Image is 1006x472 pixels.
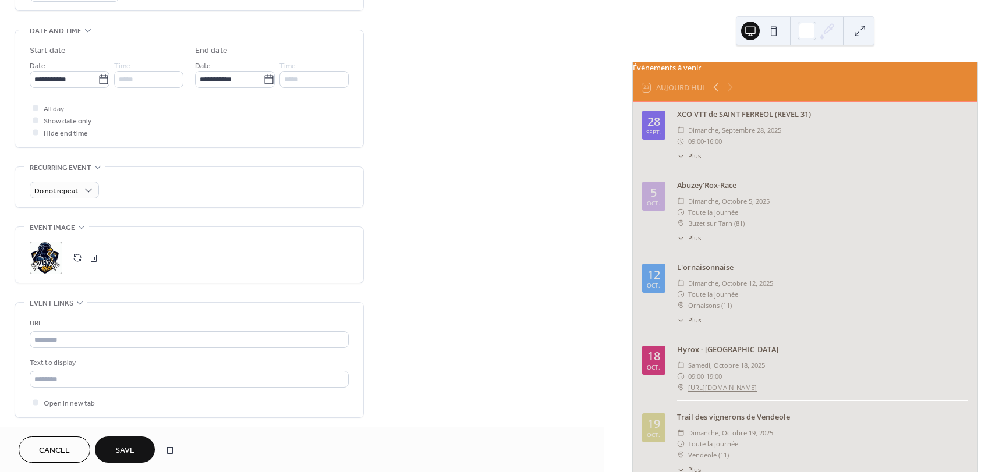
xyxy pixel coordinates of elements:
div: oct. [647,200,660,206]
span: Cancel [39,445,70,457]
div: 19 [647,418,660,430]
span: - [704,136,706,147]
span: 19:00 [706,371,722,382]
span: dimanche, octobre 5, 2025 [688,196,770,207]
div: End date [195,45,228,57]
span: Show date only [44,115,91,127]
span: Plus [688,151,701,161]
div: ​ [677,151,685,161]
div: Hyrox - [GEOGRAPHIC_DATA] [677,344,968,355]
span: Ornaisons (11) [688,300,732,311]
span: Vendeole (11) [688,449,729,460]
div: ​ [677,382,685,393]
div: ​ [677,207,685,218]
div: 28 [647,116,660,127]
span: Time [114,60,130,72]
span: Toute la journée [688,438,738,449]
span: 09:00 [688,136,704,147]
div: ​ [677,360,685,371]
span: dimanche, octobre 12, 2025 [688,278,773,289]
div: oct. [647,282,660,288]
span: Recurring event [30,162,91,174]
div: ​ [677,125,685,136]
div: Événements à venir [633,62,977,73]
span: Event image [30,222,75,234]
span: Time [279,60,296,72]
div: Start date [30,45,66,57]
div: ; [30,242,62,274]
div: ​ [677,315,685,325]
div: Text to display [30,357,346,369]
div: ​ [677,233,685,243]
div: ​ [677,136,685,147]
span: Save [115,445,134,457]
button: Save [95,436,155,463]
span: Date [30,60,45,72]
span: Toute la journée [688,207,738,218]
button: ​Plus [677,315,701,325]
span: Event links [30,297,73,310]
div: oct. [647,364,660,370]
span: dimanche, septembre 28, 2025 [688,125,781,136]
span: Buzet sur Tarn (81) [688,218,745,229]
button: Cancel [19,436,90,463]
span: Plus [688,233,701,243]
div: Abuzey'Rox-Race [677,180,968,191]
div: ​ [677,196,685,207]
a: [URL][DOMAIN_NAME] [688,382,757,393]
span: 16:00 [706,136,722,147]
span: 09:00 [688,371,704,382]
div: L'ornaisonnaise [677,262,968,273]
span: Plus [688,315,701,325]
button: ​Plus [677,151,701,161]
div: ​ [677,371,685,382]
div: ​ [677,218,685,229]
span: - [704,371,706,382]
span: Date and time [30,25,82,37]
span: Date [195,60,211,72]
span: Open in new tab [44,398,95,410]
div: oct. [647,432,660,438]
span: samedi, octobre 18, 2025 [688,360,765,371]
span: Do not repeat [34,184,78,198]
div: ​ [677,289,685,300]
div: URL [30,317,346,329]
div: 12 [647,269,660,281]
div: ​ [677,427,685,438]
span: Hide end time [44,127,88,140]
div: ​ [677,438,685,449]
button: ​Plus [677,233,701,243]
div: XCO VTT de SAINT FERREOL (REVEL 31) [677,109,968,120]
div: sept. [646,129,661,135]
span: dimanche, octobre 19, 2025 [688,427,773,438]
span: All day [44,103,64,115]
div: ​ [677,300,685,311]
div: 18 [647,350,660,362]
div: 5 [650,187,657,198]
div: ​ [677,278,685,289]
div: ​ [677,449,685,460]
span: Toute la journée [688,289,738,300]
div: Trail des vignerons de Vendeole [677,411,968,423]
